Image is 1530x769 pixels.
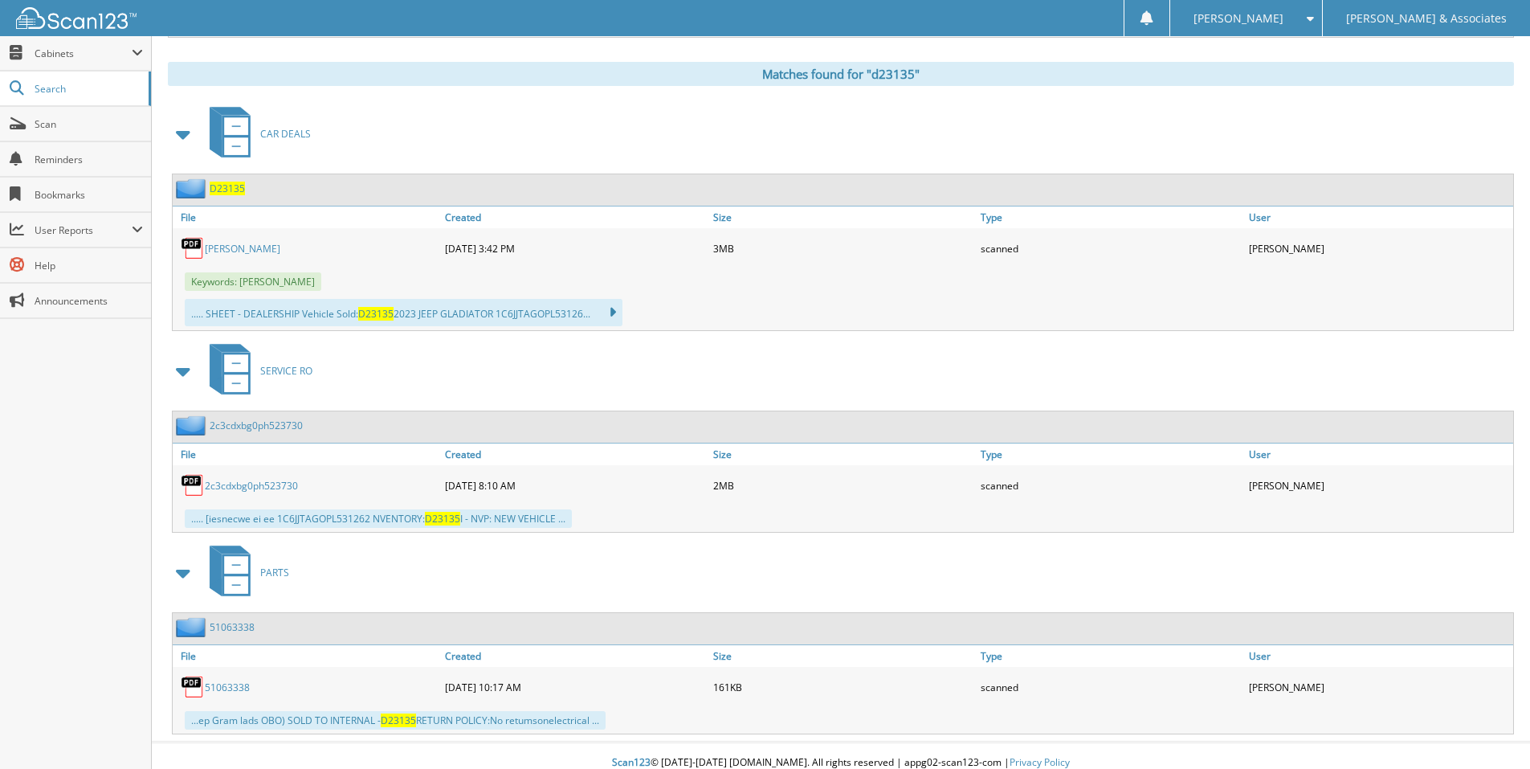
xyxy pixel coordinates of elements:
[1245,645,1513,667] a: User
[358,307,394,321] span: D23135
[441,645,709,667] a: Created
[1245,207,1513,228] a: User
[260,364,312,378] span: SERVICE RO
[709,469,977,501] div: 2MB
[977,444,1245,465] a: Type
[260,566,289,579] span: PARTS
[185,509,572,528] div: ..... [iesnecwe ei ee 1C6JJTAGOPL531262 NVENTORY: I - NVP: NEW VEHICLE ...
[176,178,210,198] img: folder2.png
[181,236,205,260] img: PDF.png
[16,7,137,29] img: scan123-logo-white.svg
[1245,444,1513,465] a: User
[176,617,210,637] img: folder2.png
[35,223,132,237] span: User Reports
[200,339,312,403] a: SERVICE RO
[709,645,977,667] a: Size
[205,681,250,694] a: 51063338
[441,671,709,703] div: [DATE] 10:17 AM
[181,675,205,699] img: PDF.png
[35,47,132,60] span: Cabinets
[181,473,205,497] img: PDF.png
[200,541,289,604] a: PARTS
[185,299,622,326] div: ..... SHEET - DEALERSHIP Vehicle Sold: 2023 JEEP GLADIATOR 1C6JJTAGOPL53126...
[173,207,441,228] a: File
[1245,469,1513,501] div: [PERSON_NAME]
[35,294,143,308] span: Announcements
[210,419,303,432] a: 2c3cdxbg0ph523730
[210,182,245,195] a: D23135
[35,153,143,166] span: Reminders
[35,82,141,96] span: Search
[381,714,416,727] span: D23135
[709,232,977,264] div: 3MB
[260,127,311,141] span: CAR DEALS
[35,117,143,131] span: Scan
[200,102,311,166] a: CAR DEALS
[709,207,977,228] a: Size
[612,755,651,769] span: Scan123
[977,207,1245,228] a: Type
[35,259,143,272] span: Help
[1245,671,1513,703] div: [PERSON_NAME]
[1346,14,1507,23] span: [PERSON_NAME] & Associates
[425,512,460,526] span: D23135
[1245,232,1513,264] div: [PERSON_NAME]
[977,645,1245,667] a: Type
[1193,14,1283,23] span: [PERSON_NAME]
[173,645,441,667] a: File
[709,444,977,465] a: Size
[441,207,709,228] a: Created
[176,415,210,436] img: folder2.png
[709,671,977,703] div: 161KB
[1450,692,1530,769] iframe: Chat Widget
[35,188,143,202] span: Bookmarks
[205,242,280,256] a: [PERSON_NAME]
[185,272,321,291] span: Keywords: [PERSON_NAME]
[977,469,1245,501] div: scanned
[173,444,441,465] a: File
[205,479,298,493] a: 2c3cdxbg0ph523730
[977,671,1245,703] div: scanned
[168,62,1514,86] div: Matches found for "d23135"
[210,620,255,634] a: 51063338
[185,711,606,730] div: ...ep Gram lads OBO) SOLD TO INTERNAL - RETURN POLICY:No retumsonelectrical ...
[1010,755,1070,769] a: Privacy Policy
[977,232,1245,264] div: scanned
[441,469,709,501] div: [DATE] 8:10 AM
[441,444,709,465] a: Created
[441,232,709,264] div: [DATE] 3:42 PM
